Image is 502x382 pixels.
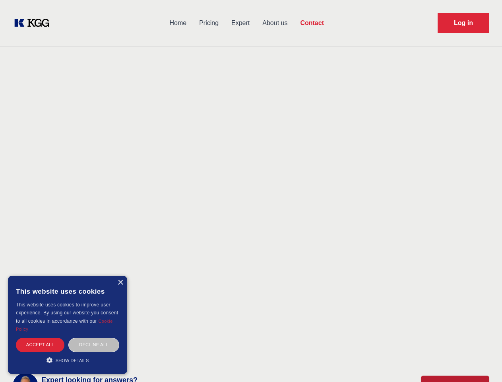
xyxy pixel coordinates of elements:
[438,13,489,33] a: Request Demo
[462,344,502,382] iframe: Chat Widget
[193,13,225,33] a: Pricing
[163,13,193,33] a: Home
[16,338,64,352] div: Accept all
[13,17,56,29] a: KOL Knowledge Platform: Talk to Key External Experts (KEE)
[68,338,119,352] div: Decline all
[16,282,119,301] div: This website uses cookies
[256,13,294,33] a: About us
[294,13,330,33] a: Contact
[16,356,119,364] div: Show details
[16,302,118,324] span: This website uses cookies to improve user experience. By using our website you consent to all coo...
[56,358,89,363] span: Show details
[16,319,113,331] a: Cookie Policy
[117,280,123,286] div: Close
[225,13,256,33] a: Expert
